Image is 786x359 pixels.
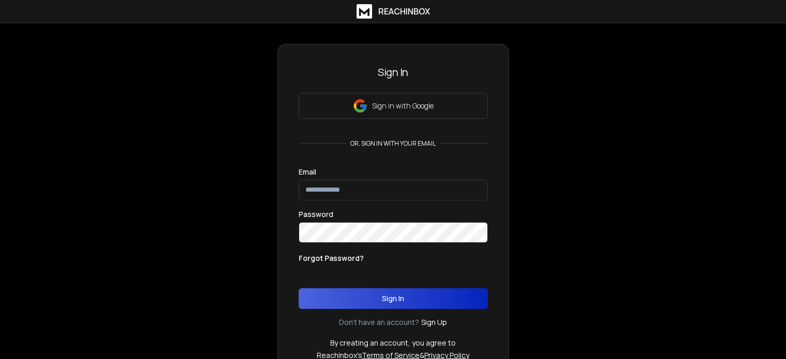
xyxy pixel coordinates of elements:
button: Sign In [299,288,488,309]
p: Forgot Password? [299,253,364,263]
p: Don't have an account? [339,317,419,327]
h3: Sign In [299,65,488,80]
h1: ReachInbox [378,5,430,18]
a: ReachInbox [357,4,430,19]
label: Email [299,168,316,176]
img: logo [357,4,372,19]
p: Sign in with Google [372,101,434,111]
p: or, sign in with your email [346,139,440,148]
p: By creating an account, you agree to [330,338,456,348]
button: Sign in with Google [299,93,488,119]
a: Sign Up [421,317,447,327]
label: Password [299,211,333,218]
